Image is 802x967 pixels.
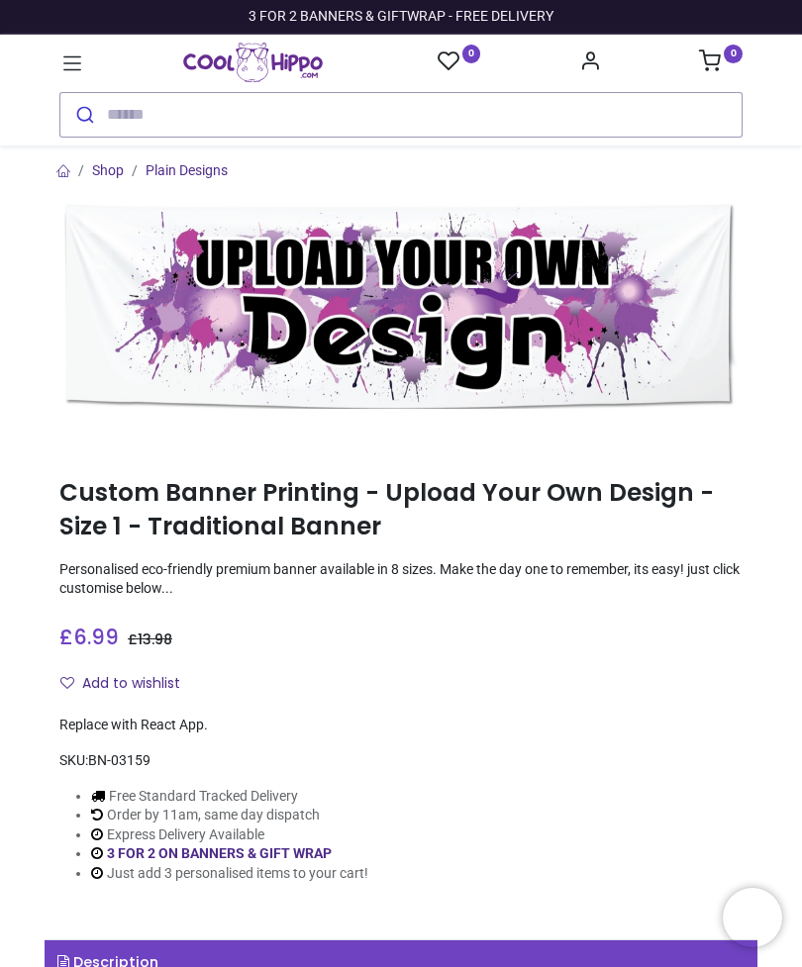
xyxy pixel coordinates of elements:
a: Plain Designs [146,162,228,178]
span: £ [128,629,172,649]
li: Order by 11am, same day dispatch [91,806,368,825]
a: Account Info [579,55,601,71]
button: Submit [60,93,107,137]
i: Add to wishlist [60,676,74,690]
p: Personalised eco-friendly premium banner available in 8 sizes. Make the day one to remember, its ... [59,560,743,599]
li: Express Delivery Available [91,825,368,845]
sup: 0 [462,45,481,63]
div: SKU: [59,751,743,771]
a: 0 [438,49,481,74]
img: Cool Hippo [183,43,323,82]
iframe: Brevo live chat [723,888,782,947]
sup: 0 [724,45,743,63]
h1: Custom Banner Printing - Upload Your Own Design - Size 1 - Traditional Banner [59,476,743,544]
a: Shop [92,162,124,178]
a: Logo of Cool Hippo [183,43,323,82]
li: Free Standard Tracked Delivery [91,787,368,807]
a: 3 FOR 2 ON BANNERS & GIFT WRAP [107,845,332,861]
div: 3 FOR 2 BANNERS & GIFTWRAP - FREE DELIVERY [249,7,553,27]
img: Custom Banner Printing - Upload Your Own Design - Size 1 - Traditional Banner [59,204,743,409]
span: 13.98 [138,629,172,649]
a: 0 [699,55,743,71]
li: Just add 3 personalised items to your cart! [91,864,368,884]
div: Replace with React App. [59,716,743,735]
span: 6.99 [73,623,119,651]
span: £ [59,623,119,651]
button: Add to wishlistAdd to wishlist [59,667,197,701]
span: BN-03159 [88,752,150,768]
